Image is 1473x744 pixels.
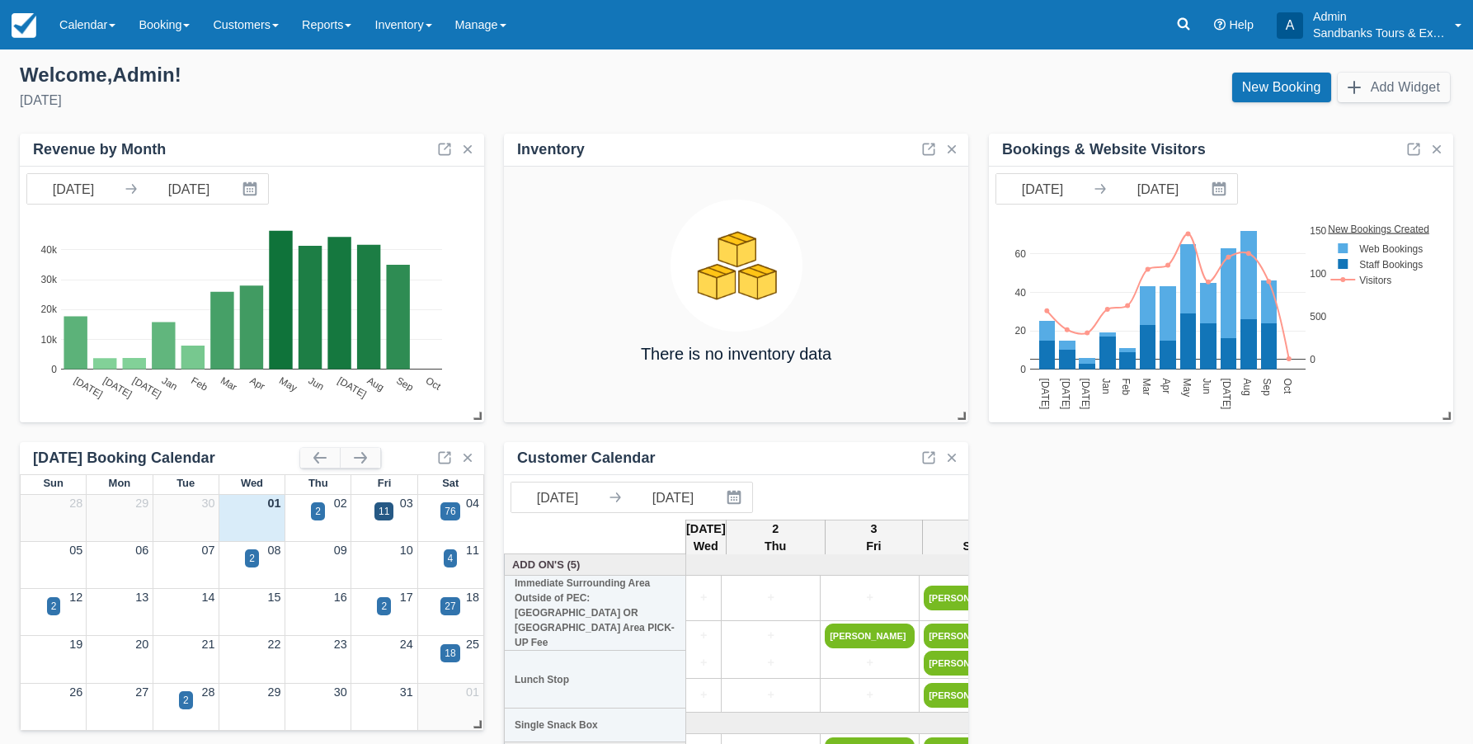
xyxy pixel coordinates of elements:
a: 05 [69,544,82,557]
a: 04 [466,497,479,510]
a: 20 [135,638,148,651]
a: 09 [334,544,347,557]
input: Start Date [511,483,604,512]
a: [PERSON_NAME] [924,586,1014,610]
th: [DATE] Wed [686,520,727,556]
a: 10 [400,544,413,557]
a: 24 [400,638,413,651]
a: + [726,589,816,607]
a: [PERSON_NAME] [825,624,915,648]
div: 4 [448,551,454,566]
a: 01 [466,685,479,699]
a: 14 [201,591,214,604]
span: Tue [176,477,195,489]
a: 23 [334,638,347,651]
div: 2 [183,693,189,708]
a: 26 [69,685,82,699]
a: 25 [466,638,479,651]
a: + [726,627,816,645]
button: Interact with the calendar and add the check-in date for your trip. [719,483,752,512]
div: Bookings & Website Visitors [1002,140,1206,159]
span: Sun [43,477,63,489]
div: [DATE] Booking Calendar [33,449,300,468]
a: 30 [334,685,347,699]
div: 18 [445,646,455,661]
span: Thu [308,477,328,489]
a: 06 [135,544,148,557]
a: 28 [201,685,214,699]
input: Start Date [27,174,120,204]
div: Customer Calendar [517,449,656,468]
span: Wed [241,477,263,489]
a: 27 [135,685,148,699]
button: Add Widget [1338,73,1450,102]
a: 31 [400,685,413,699]
th: Immediate Surrounding Area Outside of PEC: [GEOGRAPHIC_DATA] OR [GEOGRAPHIC_DATA] Area PICK-UP Fee [505,576,686,651]
a: 03 [400,497,413,510]
a: 01 [268,497,281,510]
h4: There is no inventory data [641,345,831,363]
a: 21 [201,638,214,651]
a: 02 [334,497,347,510]
img: checkfront-main-nav-mini-logo.png [12,13,36,38]
i: Help [1214,19,1226,31]
div: [DATE] [20,91,723,111]
a: + [690,654,717,672]
div: 2 [249,551,255,566]
a: 16 [334,591,347,604]
p: Admin [1313,8,1445,25]
a: 28 [69,497,82,510]
a: 22 [268,638,281,651]
a: + [690,589,717,607]
a: 19 [69,638,82,651]
button: Interact with the calendar and add the check-in date for your trip. [235,174,268,204]
input: Start Date [996,174,1089,204]
a: 30 [201,497,214,510]
a: 13 [135,591,148,604]
a: 17 [400,591,413,604]
div: 2 [315,504,321,519]
a: + [726,654,816,672]
div: Welcome , Admin ! [20,63,723,87]
span: Fri [378,477,392,489]
a: [PERSON_NAME] [924,624,1014,648]
span: Mon [109,477,131,489]
a: 08 [268,544,281,557]
th: 3 Fri [825,520,922,556]
th: Lunch Stop [505,651,686,709]
div: Revenue by Month [33,140,166,159]
th: Single Snack Box [505,709,686,742]
a: 29 [268,685,281,699]
button: Interact with the calendar and add the check-in date for your trip. [1204,174,1237,204]
text: New Bookings Created [1329,223,1430,234]
a: 15 [268,591,281,604]
span: Help [1229,18,1254,31]
p: Sandbanks Tours & Experiences [1313,25,1445,41]
a: 07 [201,544,214,557]
a: 18 [466,591,479,604]
img: inventory.png [671,200,802,332]
div: Inventory [517,140,585,159]
a: New Booking [1232,73,1331,102]
a: + [690,686,717,704]
a: + [825,686,915,704]
input: End Date [1112,174,1204,204]
a: + [690,627,717,645]
a: [PERSON_NAME] [924,683,1014,708]
a: Add On's (5) [509,557,682,572]
div: 76 [445,504,455,519]
a: + [825,589,915,607]
a: + [726,686,816,704]
th: 2 Thu [726,520,825,556]
th: 4 Sat [923,520,1022,556]
input: End Date [627,483,719,512]
input: End Date [143,174,235,204]
div: 2 [51,599,57,614]
a: [PERSON_NAME] [924,651,1014,676]
div: 27 [445,599,455,614]
a: + [825,654,915,672]
div: A [1277,12,1303,39]
a: 12 [69,591,82,604]
a: 29 [135,497,148,510]
div: 2 [381,599,387,614]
